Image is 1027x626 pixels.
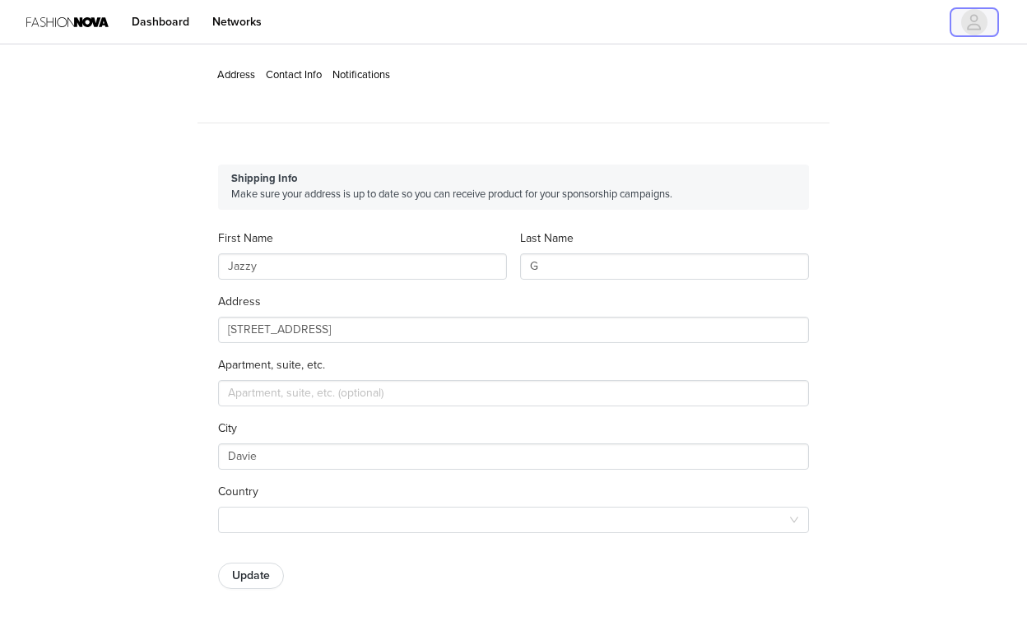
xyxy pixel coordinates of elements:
a: Dashboard [122,3,199,40]
label: Last Name [520,231,574,245]
a: Address [217,68,255,81]
a: Contact Info [266,68,322,81]
label: Apartment, suite, etc. [218,358,325,372]
button: Update [218,563,284,589]
input: City [218,443,809,470]
strong: Shipping Info [231,172,297,185]
img: Fashion Nova Logo [26,3,109,40]
a: Networks [202,3,272,40]
label: First Name [218,231,273,245]
input: Address [218,317,809,343]
label: City [218,421,237,435]
i: icon: down [789,515,799,526]
div: Make sure your address is up to date so you can receive product for your sponsorship campaigns. [218,165,809,210]
a: Notifications [332,68,390,81]
label: Country [218,485,258,498]
label: Address [218,294,261,308]
input: Apartment, suite, etc. (optional) [218,380,809,406]
div: avatar [966,9,982,35]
